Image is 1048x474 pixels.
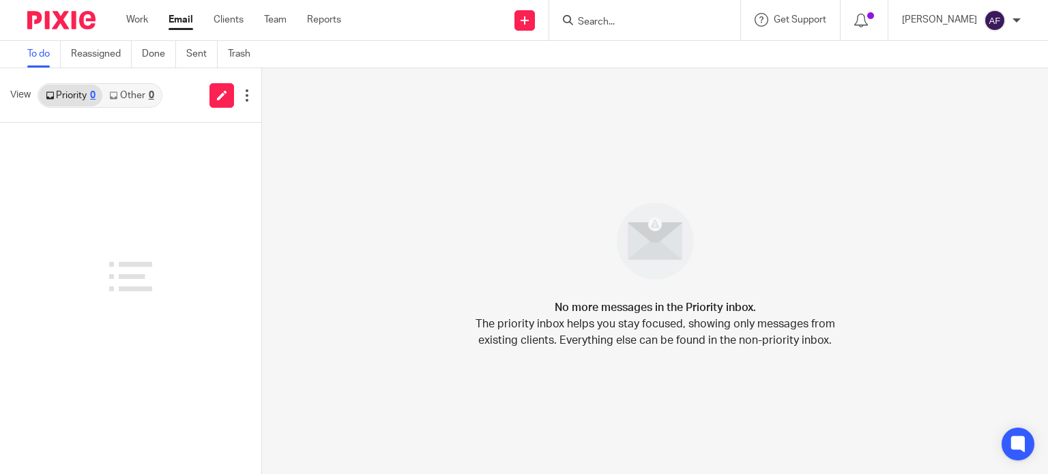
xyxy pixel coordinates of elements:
img: image [608,194,703,288]
a: Reassigned [71,41,132,68]
a: Sent [186,41,218,68]
a: Clients [214,13,244,27]
h4: No more messages in the Priority inbox. [555,299,756,316]
span: Get Support [774,15,826,25]
p: The priority inbox helps you stay focused, showing only messages from existing clients. Everythin... [474,316,836,349]
a: Email [169,13,193,27]
div: 0 [149,91,154,100]
img: svg%3E [984,10,1006,31]
a: Trash [228,41,261,68]
a: Reports [307,13,341,27]
img: Pixie [27,11,96,29]
a: Team [264,13,287,27]
a: Work [126,13,148,27]
p: [PERSON_NAME] [902,13,977,27]
span: View [10,88,31,102]
a: Priority0 [39,85,102,106]
div: 0 [90,91,96,100]
input: Search [577,16,699,29]
a: To do [27,41,61,68]
a: Done [142,41,176,68]
a: Other0 [102,85,160,106]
